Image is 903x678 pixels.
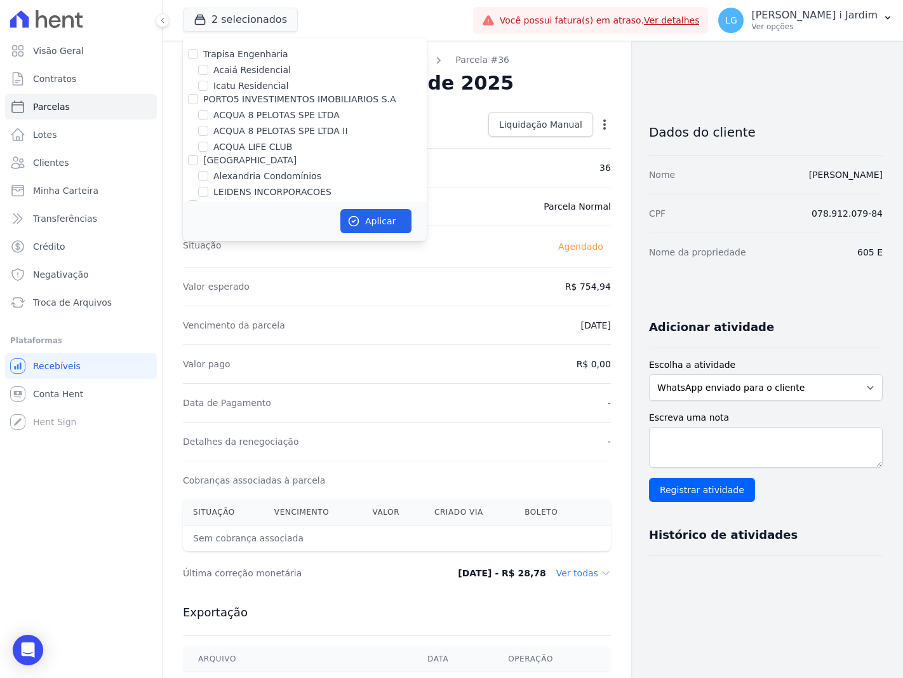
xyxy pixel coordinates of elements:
[33,360,81,372] span: Recebíveis
[183,239,222,254] dt: Situação
[183,605,611,620] h3: Exportação
[5,290,157,315] a: Troca de Arquivos
[183,358,231,370] dt: Valor pago
[649,527,798,543] h3: Histórico de atividades
[812,207,883,220] dd: 078.912.079-84
[183,435,299,448] dt: Detalhes da renegociação
[203,200,281,210] label: Graal Engenharia
[33,128,57,141] span: Lotes
[458,567,546,580] dd: [DATE] - R$ 28,78
[565,280,611,293] dd: R$ 754,94
[644,15,700,25] a: Ver detalhes
[13,635,43,665] div: Open Intercom Messenger
[499,118,582,131] span: Liquidação Manual
[500,14,700,27] span: Você possui fatura(s) em atraso.
[183,319,285,332] dt: Vencimento da parcela
[5,353,157,379] a: Recebíveis
[203,49,288,59] label: Trapisa Engenharia
[577,358,611,370] dd: R$ 0,00
[33,72,76,85] span: Contratos
[183,397,271,409] dt: Data de Pagamento
[5,94,157,119] a: Parcelas
[213,79,289,93] label: Icatu Residencial
[5,178,157,203] a: Minha Carteira
[5,234,157,259] a: Crédito
[213,170,321,183] label: Alexandria Condomínios
[362,499,424,525] th: Valor
[213,109,340,122] label: ACQUA 8 PELOTAS SPE LTDA
[5,262,157,287] a: Negativação
[10,333,152,348] div: Plataformas
[33,100,70,113] span: Parcelas
[649,168,675,181] dt: Nome
[412,646,493,672] th: Data
[5,206,157,231] a: Transferências
[708,3,903,38] button: LG [PERSON_NAME] i Jardim Ver opções
[649,207,666,220] dt: CPF
[725,16,737,25] span: LG
[599,161,611,174] dd: 36
[649,411,883,424] label: Escreva uma nota
[544,200,611,213] dd: Parcela Normal
[608,435,611,448] dd: -
[455,53,509,67] a: Parcela #36
[183,280,250,293] dt: Valor esperado
[581,319,611,332] dd: [DATE]
[33,156,69,169] span: Clientes
[203,94,396,104] label: PORTO5 INVESTIMENTOS IMOBILIARIOS S.A
[556,567,611,580] dd: Ver todas
[33,212,97,225] span: Transferências
[183,567,436,580] dt: Última correção monetária
[649,320,774,335] h3: Adicionar atividade
[183,474,325,487] dt: Cobranças associadas à parcela
[424,499,514,525] th: Criado via
[809,170,883,180] a: [PERSON_NAME]
[213,125,348,138] label: ACQUA 8 PELOTAS SPE LTDA II
[493,646,611,672] th: Operação
[203,155,297,165] label: [GEOGRAPHIC_DATA]
[33,44,84,57] span: Visão Geral
[551,239,611,254] span: Agendado
[33,184,98,197] span: Minha Carteira
[213,186,331,199] label: LEIDENS INCORPORACOES
[33,240,65,253] span: Crédito
[183,525,514,552] th: Sem cobrança associada
[751,22,878,32] p: Ver opções
[608,397,611,409] dd: -
[5,150,157,175] a: Clientes
[857,246,883,259] dd: 605 E
[5,38,157,64] a: Visão Geral
[33,268,89,281] span: Negativação
[488,112,593,137] a: Liquidação Manual
[649,478,755,502] input: Registrar atividade
[751,9,878,22] p: [PERSON_NAME] i Jardim
[5,66,157,92] a: Contratos
[183,499,264,525] th: Situação
[264,499,363,525] th: Vencimento
[213,140,292,154] label: ACQUA LIFE CLUB
[33,388,83,400] span: Conta Hent
[649,246,746,259] dt: Nome da propriedade
[649,125,883,140] h3: Dados do cliente
[33,296,112,309] span: Troca de Arquivos
[649,358,883,372] label: Escolha a atividade
[183,646,412,672] th: Arquivo
[5,122,157,147] a: Lotes
[340,209,411,233] button: Aplicar
[5,381,157,407] a: Conta Hent
[514,499,584,525] th: Boleto
[183,8,298,32] button: 2 selecionados
[213,64,291,77] label: Acaiá Residencial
